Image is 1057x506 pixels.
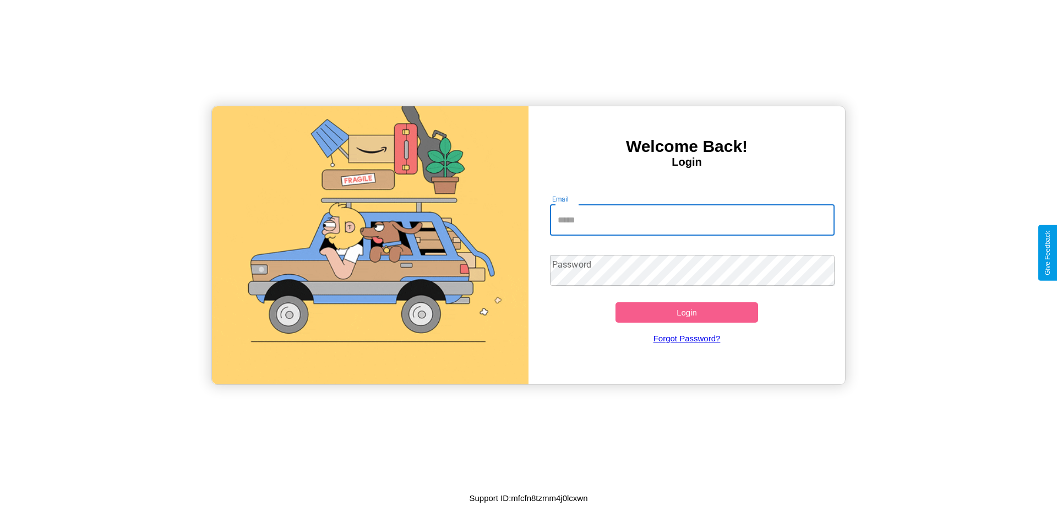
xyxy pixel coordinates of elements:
[544,323,830,354] a: Forgot Password?
[528,156,845,168] h4: Login
[615,302,758,323] button: Login
[528,137,845,156] h3: Welcome Back!
[1044,231,1051,275] div: Give Feedback
[469,491,587,505] p: Support ID: mfcfn8tzmm4j0lcxwn
[212,106,528,384] img: gif
[552,194,569,204] label: Email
